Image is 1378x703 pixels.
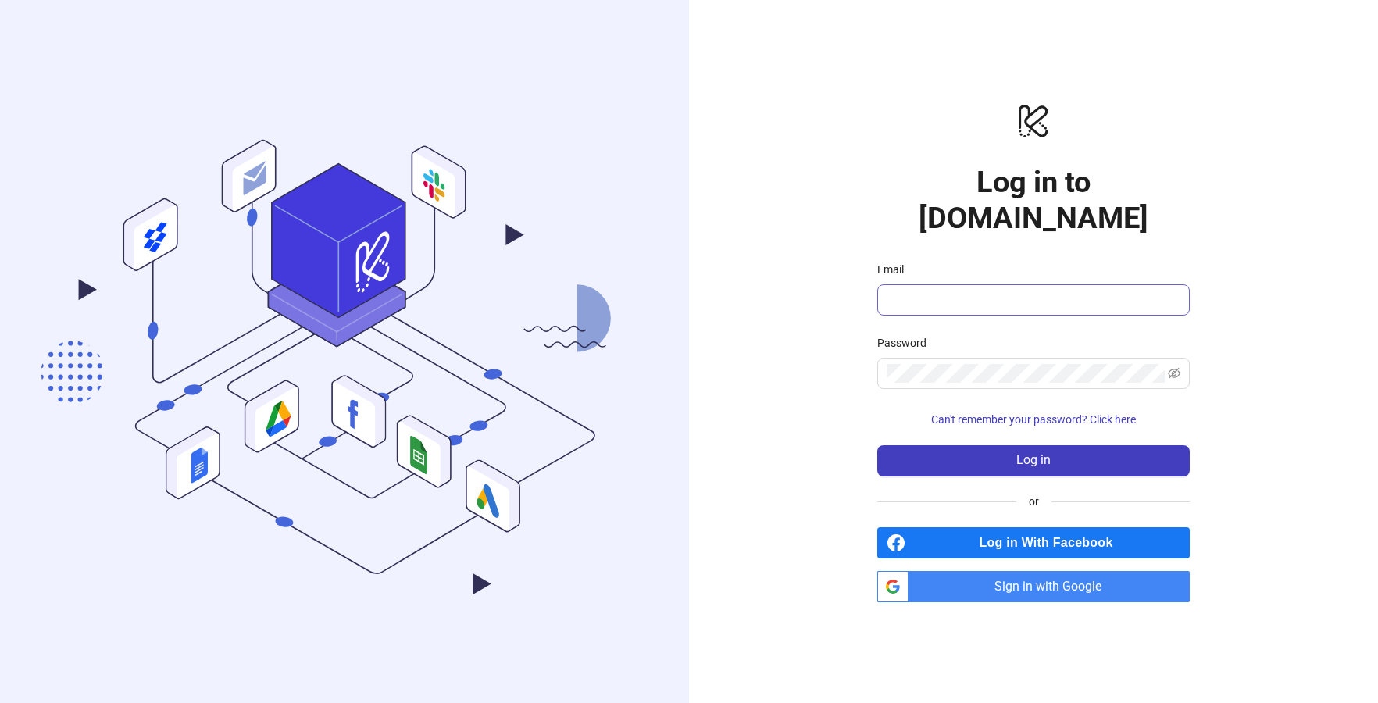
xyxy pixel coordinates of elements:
a: Log in With Facebook [877,527,1190,558]
span: Sign in with Google [915,571,1190,602]
label: Email [877,261,914,278]
a: Sign in with Google [877,571,1190,602]
input: Email [887,291,1177,309]
span: Log in With Facebook [912,527,1190,558]
button: Log in [877,445,1190,476]
a: Can't remember your password? Click here [877,413,1190,426]
span: Log in [1016,453,1051,467]
h1: Log in to [DOMAIN_NAME] [877,164,1190,236]
label: Password [877,334,937,351]
input: Password [887,364,1165,383]
span: Can't remember your password? Click here [931,413,1136,426]
span: or [1016,493,1051,510]
button: Can't remember your password? Click here [877,408,1190,433]
span: eye-invisible [1168,367,1180,380]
